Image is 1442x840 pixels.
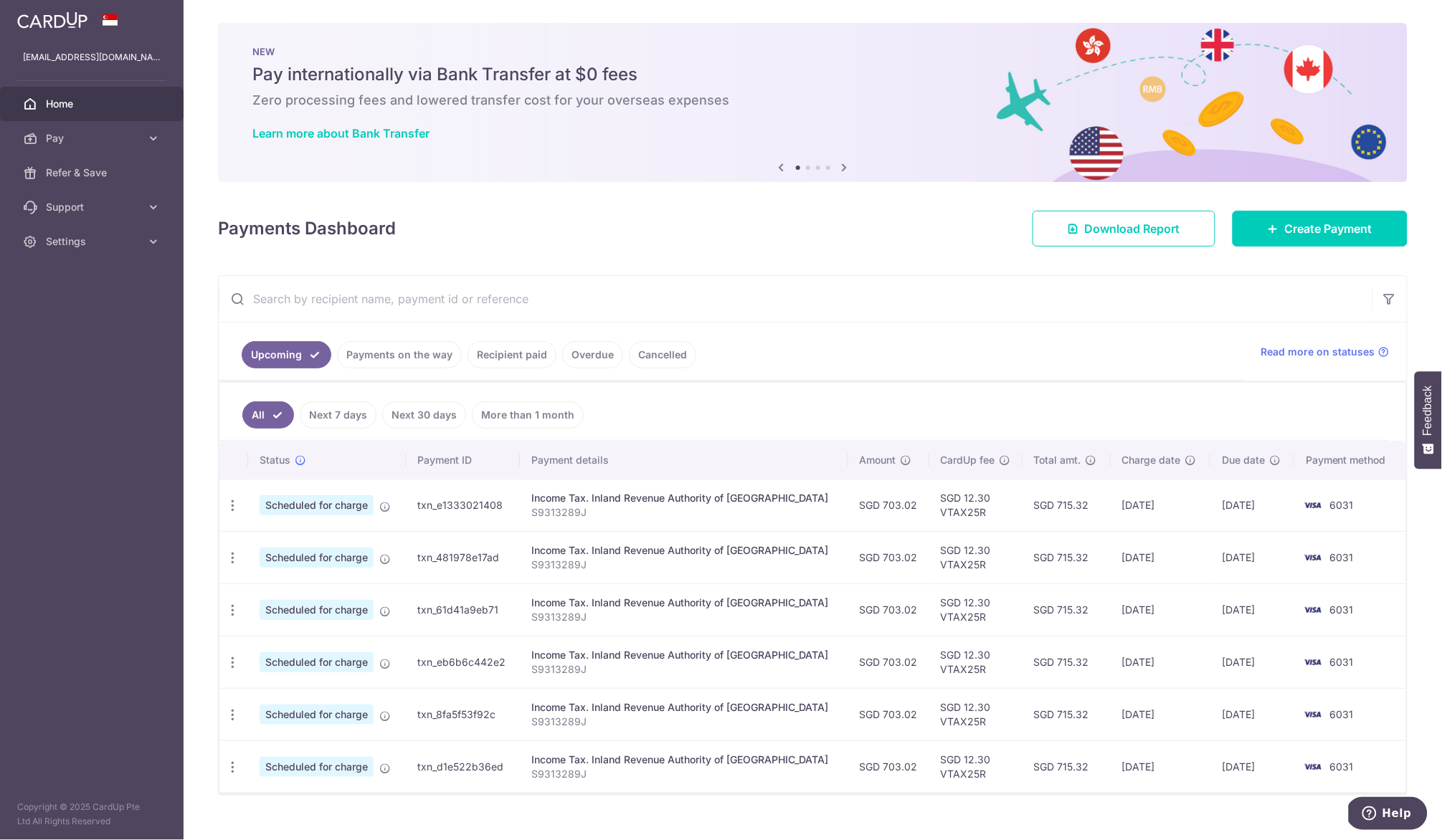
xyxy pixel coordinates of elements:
td: [DATE] [1111,479,1210,531]
span: 6031 [1330,551,1354,563]
img: Bank Card [1299,549,1327,566]
div: Income Tax. Inland Revenue Authority of [GEOGRAPHIC_DATA] [531,700,836,715]
p: S9313289J [531,610,836,624]
span: CardUp fee [941,453,995,467]
span: Due date [1222,453,1265,467]
img: Bank Card [1299,654,1327,671]
span: Refer & Save [46,166,141,180]
td: SGD 715.32 [1023,479,1111,531]
span: 6031 [1330,656,1354,668]
img: Bank transfer banner [218,23,1408,182]
td: SGD 12.30 VTAX25R [929,479,1023,531]
img: CardUp [17,11,87,29]
td: SGD 12.30 VTAX25R [929,531,1023,583]
td: [DATE] [1111,583,1210,636]
td: SGD 715.32 [1023,531,1111,583]
td: [DATE] [1210,583,1294,636]
td: SGD 715.32 [1023,740,1111,793]
span: Scheduled for charge [260,495,374,515]
span: Download Report [1085,220,1180,237]
td: [DATE] [1111,740,1210,793]
img: Bank Card [1299,758,1327,775]
div: Income Tax. Inland Revenue Authority of [GEOGRAPHIC_DATA] [531,648,836,662]
h6: Zero processing fees and lowered transfer cost for your overseas expenses [252,92,1373,109]
span: Read more on statuses [1261,345,1375,359]
p: S9313289J [531,662,836,677]
p: [EMAIL_ADDRESS][DOMAIN_NAME] [23,50,161,65]
td: txn_8fa5f53f92c [406,688,520,740]
td: [DATE] [1111,688,1210,740]
span: Home [46,97,141,111]
td: SGD 703.02 [848,479,929,531]
td: txn_e1333021408 [406,479,520,531]
a: Payments on the way [337,341,462,368]
input: Search by recipient name, payment id or reference [219,276,1372,322]
td: [DATE] [1111,531,1210,583]
span: Total amt. [1034,453,1081,467]
td: SGD 703.02 [848,636,929,688]
h4: Payments Dashboard [218,216,396,242]
td: SGD 12.30 VTAX25R [929,740,1023,793]
a: Overdue [562,341,623,368]
span: Scheduled for charge [260,652,374,672]
td: [DATE] [1210,688,1294,740]
a: Upcoming [242,341,331,368]
span: Support [46,200,141,214]
td: SGD 703.02 [848,583,929,636]
a: More than 1 month [472,401,584,429]
td: txn_eb6b6c442e2 [406,636,520,688]
th: Payment method [1294,442,1406,479]
span: Scheduled for charge [260,548,374,568]
td: SGD 703.02 [848,740,929,793]
span: Pay [46,131,141,145]
iframe: Opens a widget where you can find more information [1349,797,1428,833]
a: Cancelled [629,341,696,368]
span: 6031 [1330,708,1354,720]
th: Payment details [520,442,848,479]
p: S9313289J [531,715,836,729]
h5: Pay internationally via Bank Transfer at $0 fees [252,63,1373,86]
span: Scheduled for charge [260,757,374,777]
button: Feedback - Show survey [1415,371,1442,469]
td: txn_481978e17ad [406,531,520,583]
span: Status [260,453,290,467]
img: Bank Card [1299,601,1327,619]
span: 6031 [1330,760,1354,773]
td: SGD 715.32 [1023,636,1111,688]
span: Settings [46,234,141,249]
span: Create Payment [1285,220,1372,237]
td: SGD 703.02 [848,688,929,740]
td: txn_d1e522b36ed [406,740,520,793]
td: [DATE] [1111,636,1210,688]
a: Next 7 days [300,401,376,429]
a: Read more on statuses [1261,345,1390,359]
img: Bank Card [1299,497,1327,514]
p: NEW [252,46,1373,57]
p: S9313289J [531,505,836,520]
td: SGD 12.30 VTAX25R [929,636,1023,688]
a: Learn more about Bank Transfer [252,126,430,140]
div: Income Tax. Inland Revenue Authority of [GEOGRAPHIC_DATA] [531,543,836,558]
span: Scheduled for charge [260,705,374,725]
td: SGD 715.32 [1023,688,1111,740]
p: S9313289J [531,767,836,781]
td: SGD 12.30 VTAX25R [929,688,1023,740]
img: Bank Card [1299,706,1327,723]
td: SGD 703.02 [848,531,929,583]
a: Next 30 days [382,401,466,429]
td: SGD 12.30 VTAX25R [929,583,1023,636]
td: [DATE] [1210,531,1294,583]
span: Charge date [1122,453,1181,467]
td: [DATE] [1210,636,1294,688]
a: Create Payment [1233,211,1408,247]
td: [DATE] [1210,740,1294,793]
td: txn_61d41a9eb71 [406,583,520,636]
a: All [242,401,294,429]
span: 6031 [1330,603,1354,616]
a: Download Report [1033,211,1215,247]
td: [DATE] [1210,479,1294,531]
div: Income Tax. Inland Revenue Authority of [GEOGRAPHIC_DATA] [531,491,836,505]
span: Amount [860,453,896,467]
span: Scheduled for charge [260,600,374,620]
